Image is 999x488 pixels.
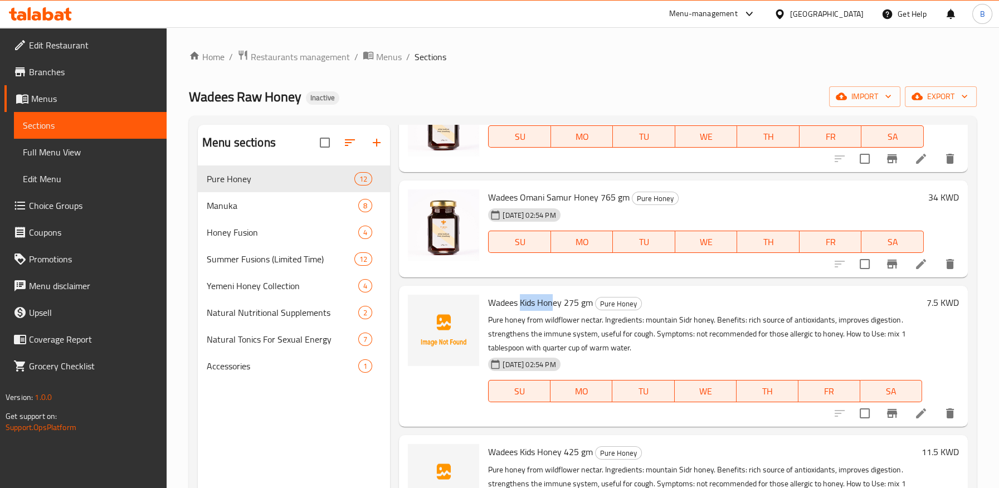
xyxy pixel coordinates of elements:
[617,129,671,145] span: TU
[354,50,358,64] li: /
[189,84,301,109] span: Wadees Raw Honey
[189,50,225,64] a: Home
[914,152,928,165] a: Edit menu item
[358,333,372,346] div: items
[207,252,354,266] span: Summer Fusions (Limited Time)
[29,359,158,373] span: Grocery Checklist
[853,402,876,425] span: Select to update
[198,246,391,272] div: Summer Fusions (Limited Time)12
[680,234,733,250] span: WE
[979,8,985,20] span: B
[198,326,391,353] div: Natural Tonics For Sexual Energy7
[742,234,795,250] span: TH
[359,281,372,291] span: 4
[23,145,158,159] span: Full Menu View
[737,125,800,148] button: TH
[488,443,593,460] span: Wadees Kids Honey 425 gm
[488,125,550,148] button: SU
[415,50,446,64] span: Sections
[23,172,158,186] span: Edit Menu
[31,92,158,105] span: Menus
[198,299,391,326] div: Natural Nutritional Supplements2
[675,231,738,253] button: WE
[35,390,52,404] span: 1.0.0
[23,119,158,132] span: Sections
[675,125,738,148] button: WE
[408,189,479,261] img: Wadees Omani Samur Honey 765 gm
[358,359,372,373] div: items
[198,272,391,299] div: Yemeni Honey Collection4
[550,380,612,402] button: MO
[555,129,609,145] span: MO
[207,279,358,292] div: Yemeni Honey Collection
[488,231,550,253] button: SU
[4,32,167,58] a: Edit Restaurant
[4,299,167,326] a: Upsell
[306,93,339,103] span: Inactive
[198,219,391,246] div: Honey Fusion4
[337,129,363,156] span: Sort sections
[207,226,358,239] div: Honey Fusion
[237,50,350,64] a: Restaurants management
[493,234,546,250] span: SU
[359,201,372,211] span: 8
[937,145,963,172] button: delete
[363,50,402,64] a: Menus
[737,380,798,402] button: TH
[804,129,857,145] span: FR
[669,7,738,21] div: Menu-management
[937,400,963,427] button: delete
[613,125,675,148] button: TU
[376,50,402,64] span: Menus
[198,161,391,384] nav: Menu sections
[680,129,733,145] span: WE
[853,252,876,276] span: Select to update
[14,165,167,192] a: Edit Menu
[198,165,391,192] div: Pure Honey12
[359,334,372,345] span: 7
[612,380,674,402] button: TU
[207,359,358,373] span: Accessories
[742,129,795,145] span: TH
[359,361,372,372] span: 1
[6,409,57,423] span: Get support on:
[861,125,924,148] button: SA
[595,297,642,310] div: Pure Honey
[198,353,391,379] div: Accessories1
[555,383,608,399] span: MO
[922,444,959,460] h6: 11.5 KWD
[4,85,167,112] a: Menus
[202,134,276,151] h2: Menu sections
[914,407,928,420] a: Edit menu item
[879,145,905,172] button: Branch-specific-item
[595,446,642,460] div: Pure Honey
[14,139,167,165] a: Full Menu View
[29,279,158,292] span: Menu disclaimer
[354,252,372,266] div: items
[6,390,33,404] span: Version:
[14,112,167,139] a: Sections
[29,333,158,346] span: Coverage Report
[207,306,358,319] span: Natural Nutritional Supplements
[937,251,963,277] button: delete
[803,383,856,399] span: FR
[207,333,358,346] span: Natural Tonics For Sexual Energy
[406,50,410,64] li: /
[798,380,860,402] button: FR
[596,297,641,310] span: Pure Honey
[613,231,675,253] button: TU
[632,192,679,205] div: Pure Honey
[4,58,167,85] a: Branches
[596,447,641,460] span: Pure Honey
[408,295,479,366] img: Wadees Kids Honey 275 gm
[29,306,158,319] span: Upsell
[927,295,959,310] h6: 7.5 KWD
[879,251,905,277] button: Branch-specific-item
[498,359,560,370] span: [DATE] 02:54 PM
[207,199,358,212] span: Manuka
[905,86,977,107] button: export
[800,231,862,253] button: FR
